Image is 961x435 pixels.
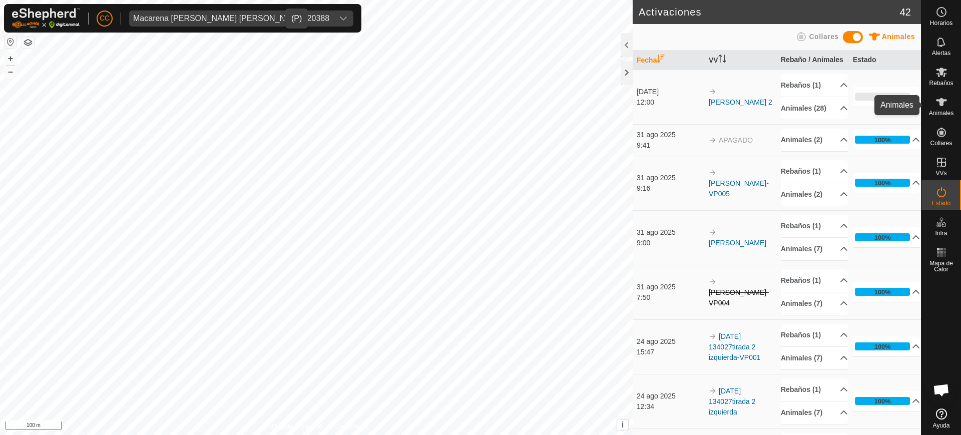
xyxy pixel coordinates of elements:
[12,8,80,29] img: Logo Gallagher
[849,51,921,70] th: Estado
[874,342,891,351] div: 100%
[334,422,368,431] a: Contáctenos
[935,170,946,176] span: VVs
[709,169,717,177] img: arrow
[853,87,920,107] p-accordion-header: 0%
[709,288,769,307] s: [PERSON_NAME]-VP004
[637,282,704,292] div: 31 ago 2025
[129,11,333,27] span: Macarena Flor Rapado Laso 20388
[5,36,17,48] button: Restablecer Mapa
[855,179,910,187] div: 100%
[709,387,717,395] img: arrow
[637,238,704,248] div: 9:00
[855,136,910,144] div: 100%
[637,140,704,151] div: 9:41
[617,419,628,430] button: i
[933,422,950,428] span: Ayuda
[781,74,848,97] p-accordion-header: Rebaños (1)
[874,287,891,297] div: 100%
[924,260,958,272] span: Mapa de Calor
[882,33,915,41] span: Animales
[777,51,849,70] th: Rebaño / Animales
[637,336,704,347] div: 24 ago 2025
[930,140,952,146] span: Collares
[709,278,717,286] img: arrow
[874,396,891,406] div: 100%
[705,51,777,70] th: VV
[781,129,848,151] p-accordion-header: Animales (2)
[637,227,704,238] div: 31 ago 2025
[809,33,838,41] span: Collares
[633,51,705,70] th: Fecha
[874,233,891,242] div: 100%
[265,422,322,431] a: Política de Privacidad
[853,391,920,411] p-accordion-header: 100%
[709,98,772,106] a: [PERSON_NAME] 2
[5,53,17,65] button: +
[921,404,961,432] a: Ayuda
[709,239,766,247] a: [PERSON_NAME]
[637,130,704,140] div: 31 ago 2025
[853,130,920,150] p-accordion-header: 100%
[855,288,910,296] div: 100%
[709,88,717,96] img: arrow
[874,135,891,145] div: 100%
[781,183,848,206] p-accordion-header: Animales (2)
[709,387,755,416] a: [DATE] 134027tirada 2 izquierda
[855,233,910,241] div: 100%
[926,375,956,405] a: Chat abierto
[637,173,704,183] div: 31 ago 2025
[709,228,717,236] img: arrow
[657,56,665,64] p-sorticon: Activar para ordenar
[781,324,848,346] p-accordion-header: Rebaños (1)
[900,5,911,20] span: 42
[855,93,910,101] div: 0%
[932,50,950,56] span: Alertas
[637,391,704,401] div: 24 ago 2025
[781,292,848,315] p-accordion-header: Animales (7)
[709,332,717,340] img: arrow
[5,66,17,78] button: –
[781,97,848,120] p-accordion-header: Animales (28)
[855,342,910,350] div: 100%
[853,282,920,302] p-accordion-header: 100%
[333,11,353,27] div: dropdown trigger
[935,230,947,236] span: Infra
[718,56,726,64] p-sorticon: Activar para ordenar
[709,332,761,361] a: [DATE] 134027tirada 2 izquierda-VP001
[781,215,848,237] p-accordion-header: Rebaños (1)
[781,238,848,260] p-accordion-header: Animales (7)
[874,178,891,188] div: 100%
[622,420,624,429] span: i
[781,347,848,369] p-accordion-header: Animales (7)
[637,292,704,303] div: 7:50
[930,20,952,26] span: Horarios
[853,227,920,247] p-accordion-header: 100%
[853,173,920,193] p-accordion-header: 100%
[100,13,110,24] span: CC
[781,378,848,401] p-accordion-header: Rebaños (1)
[709,136,717,144] img: arrow
[929,110,953,116] span: Animales
[719,136,753,144] span: APAGADO
[932,200,950,206] span: Estado
[709,179,769,198] a: [PERSON_NAME]-VP005
[637,97,704,108] div: 12:00
[929,80,953,86] span: Rebaños
[853,336,920,356] p-accordion-header: 100%
[781,269,848,292] p-accordion-header: Rebaños (1)
[22,37,34,49] button: Capas del Mapa
[637,347,704,357] div: 15:47
[639,6,900,18] h2: Activaciones
[781,160,848,183] p-accordion-header: Rebaños (1)
[637,401,704,412] div: 12:34
[781,401,848,424] p-accordion-header: Animales (7)
[133,15,329,23] div: Macarena [PERSON_NAME] [PERSON_NAME] 20388
[637,87,704,97] div: [DATE]
[637,183,704,194] div: 9:16
[855,397,910,405] div: 100%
